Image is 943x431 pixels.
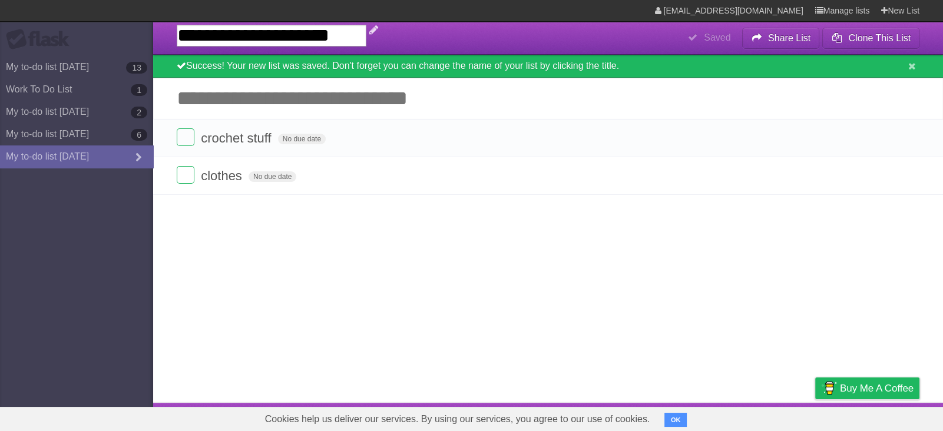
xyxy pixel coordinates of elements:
a: Buy me a coffee [815,377,919,399]
div: Flask [6,29,77,50]
span: crochet stuff [201,131,274,145]
b: 2 [131,107,147,118]
button: OK [664,413,687,427]
a: Suggest a feature [845,406,919,428]
b: Share List [768,33,810,43]
button: Share List [742,28,820,49]
button: Clone This List [822,28,919,49]
span: Cookies help us deliver our services. By using our services, you agree to our use of cookies. [253,407,662,431]
b: Saved [704,32,730,42]
span: Buy me a coffee [840,378,914,399]
label: Done [177,166,194,184]
span: No due date [249,171,296,182]
b: 1 [131,84,147,96]
b: 6 [131,129,147,141]
img: Buy me a coffee [821,378,837,398]
a: Developers [697,406,745,428]
a: Privacy [800,406,830,428]
label: Done [177,128,194,146]
a: About [659,406,683,428]
a: Terms [760,406,786,428]
div: Success! Your new list was saved. Don't forget you can change the name of your list by clicking t... [153,55,943,78]
span: clothes [201,168,245,183]
span: No due date [278,134,326,144]
b: 13 [126,62,147,74]
b: Clone This List [848,33,911,43]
